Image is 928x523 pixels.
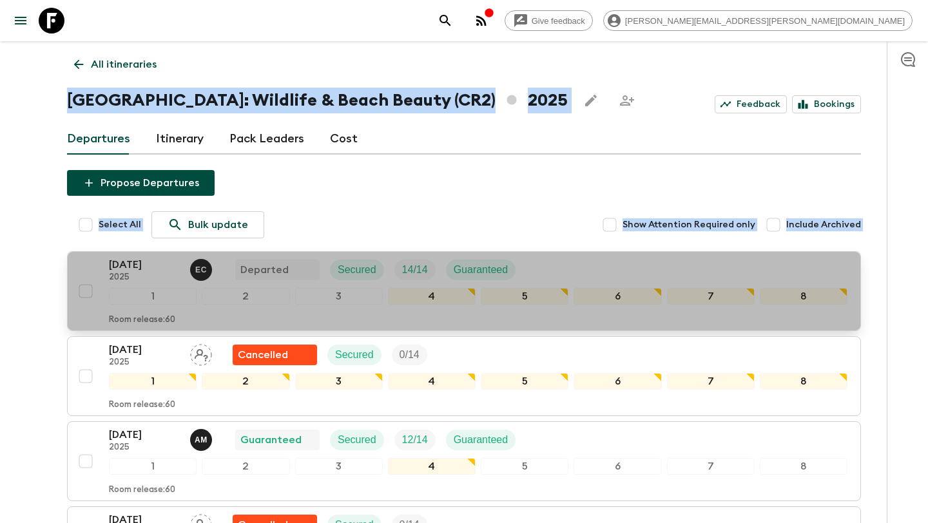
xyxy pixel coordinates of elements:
[574,458,661,475] div: 6
[454,262,508,278] p: Guaranteed
[109,342,180,357] p: [DATE]
[786,218,861,231] span: Include Archived
[109,442,180,453] p: 2025
[760,288,847,305] div: 8
[481,288,568,305] div: 5
[335,347,374,363] p: Secured
[109,427,180,442] p: [DATE]
[505,10,593,31] a: Give feedback
[109,257,180,272] p: [DATE]
[330,124,358,155] a: Cost
[388,373,476,390] div: 4
[792,95,861,113] a: Bookings
[614,88,640,113] span: Share this itinerary
[195,435,208,445] p: A M
[392,345,427,365] div: Trip Fill
[388,458,476,475] div: 4
[190,263,215,273] span: Eduardo Caravaca
[481,373,568,390] div: 5
[295,458,383,475] div: 3
[188,217,248,233] p: Bulk update
[295,373,383,390] div: 3
[99,218,141,231] span: Select All
[715,95,787,113] a: Feedback
[394,260,436,280] div: Trip Fill
[760,458,847,475] div: 8
[151,211,264,238] a: Bulk update
[229,124,304,155] a: Pack Leaders
[67,88,568,113] h1: [GEOGRAPHIC_DATA]: Wildlife & Beach Beauty (CR2) 2025
[330,260,384,280] div: Secured
[402,432,428,448] p: 12 / 14
[603,10,913,31] div: [PERSON_NAME][EMAIL_ADDRESS][PERSON_NAME][DOMAIN_NAME]
[574,288,661,305] div: 6
[525,16,592,26] span: Give feedback
[667,288,755,305] div: 7
[233,345,317,365] div: Flash Pack cancellation
[67,251,861,331] button: [DATE]2025Eduardo Caravaca DepartedSecuredTrip FillGuaranteed12345678Room release:60
[91,57,157,72] p: All itineraries
[202,288,289,305] div: 2
[8,8,34,33] button: menu
[109,400,175,410] p: Room release: 60
[578,88,604,113] button: Edit this itinerary
[190,348,212,358] span: Assign pack leader
[394,430,436,450] div: Trip Fill
[238,347,288,363] p: Cancelled
[202,373,289,390] div: 2
[327,345,382,365] div: Secured
[402,262,428,278] p: 14 / 14
[67,52,164,77] a: All itineraries
[454,432,508,448] p: Guaranteed
[574,373,661,390] div: 6
[623,218,755,231] span: Show Attention Required only
[156,124,204,155] a: Itinerary
[760,373,847,390] div: 8
[400,347,420,363] p: 0 / 14
[667,458,755,475] div: 7
[338,262,376,278] p: Secured
[109,288,197,305] div: 1
[67,170,215,196] button: Propose Departures
[109,373,197,390] div: 1
[295,288,383,305] div: 3
[67,421,861,501] button: [DATE]2025Allan MoralesGuaranteedSecuredTrip FillGuaranteed12345678Room release:60
[667,373,755,390] div: 7
[432,8,458,33] button: search adventures
[109,272,180,283] p: 2025
[190,433,215,443] span: Allan Morales
[388,288,476,305] div: 4
[202,458,289,475] div: 2
[109,485,175,495] p: Room release: 60
[330,430,384,450] div: Secured
[481,458,568,475] div: 5
[240,432,302,448] p: Guaranteed
[109,357,180,368] p: 2025
[618,16,912,26] span: [PERSON_NAME][EMAIL_ADDRESS][PERSON_NAME][DOMAIN_NAME]
[240,262,289,278] p: Departed
[67,124,130,155] a: Departures
[109,315,175,325] p: Room release: 60
[109,458,197,475] div: 1
[338,432,376,448] p: Secured
[67,336,861,416] button: [DATE]2025Assign pack leaderFlash Pack cancellationSecuredTrip Fill12345678Room release:60
[190,429,215,451] button: AM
